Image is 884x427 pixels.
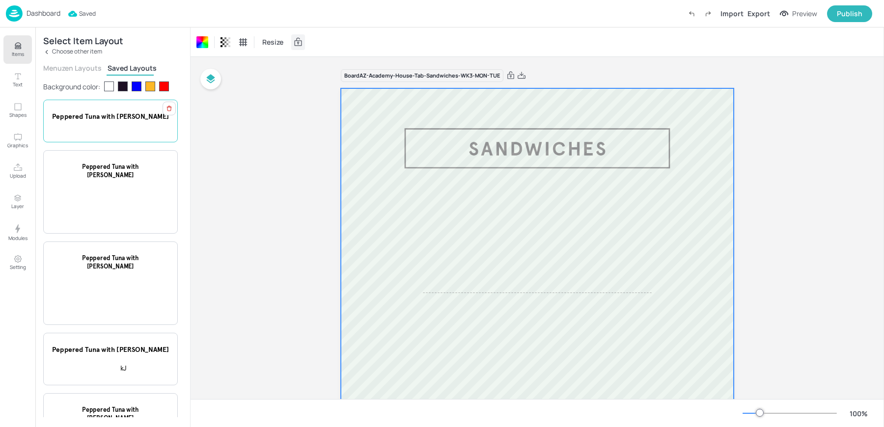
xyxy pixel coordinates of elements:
div: Background color: [43,81,178,92]
div: Preview [792,8,817,19]
div: Import [720,8,744,19]
span: Peppered Tuna with [PERSON_NAME] [52,346,169,354]
p: Choose other item [52,48,102,55]
p: Dashboard [27,10,60,17]
button: Layer [3,187,32,216]
p: Items [12,51,24,57]
button: Graphics [3,127,32,155]
button: Items [3,35,32,64]
span: Peppered Tuna with [PERSON_NAME] [52,112,169,121]
p: Text [13,81,23,88]
div: 100 % [847,408,870,419]
span: Resize [260,37,285,47]
span: Peppered Tuna with [PERSON_NAME] [82,163,138,179]
p: Upload [10,172,26,179]
button: Text [3,66,32,94]
button: Setting [3,248,32,277]
p: Graphics [7,142,28,149]
button: Publish [827,5,872,22]
span: Saved [68,9,96,19]
span: Peppered Tuna with [PERSON_NAME] [82,254,138,270]
img: logo-86c26b7e.jpg [6,5,23,22]
div: Export [747,8,770,19]
span: Peppered Tuna with [PERSON_NAME] [82,406,138,422]
button: Modules [3,218,32,246]
p: Setting [10,264,26,270]
label: Undo (Ctrl + Z) [683,5,700,22]
button: Saved Layouts [108,63,157,73]
button: Preview [774,6,823,21]
button: Shapes [3,96,32,125]
span: kJ [120,365,127,373]
div: Board AZ-Academy-House-Tab-Sandwiches-WK3-MON-TUE [341,69,503,82]
p: Layer [11,203,24,210]
button: Menuzen Layouts [43,63,102,73]
p: Shapes [9,111,27,118]
label: Redo (Ctrl + Y) [700,5,717,22]
div: Select Item Layout [43,37,123,44]
button: Upload [3,157,32,186]
div: Publish [837,8,862,19]
p: Modules [8,235,28,241]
